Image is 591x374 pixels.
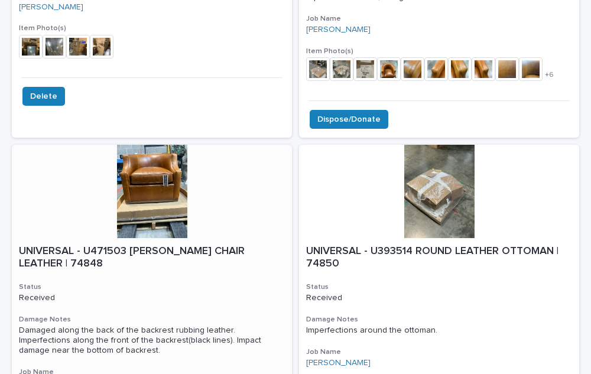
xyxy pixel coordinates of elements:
[306,315,572,324] h3: Damage Notes
[306,25,371,35] a: [PERSON_NAME]
[306,282,572,292] h3: Status
[19,24,285,33] h3: Item Photo(s)
[306,14,572,24] h3: Job Name
[306,326,572,336] p: Imperfections around the ottoman.
[306,245,572,271] p: UNIVERSAL - U393514 ROUND LEATHER OTTOMAN | 74850
[19,293,285,303] p: Received
[30,90,57,102] span: Delete
[306,293,572,303] p: Received
[317,113,381,125] span: Dispose/Donate
[19,326,285,355] p: Damaged along the back of the backrest rubbing leather. Imperfections along the front of the back...
[310,110,388,129] button: Dispose/Donate
[19,315,285,324] h3: Damage Notes
[19,2,83,12] a: [PERSON_NAME]
[306,347,572,357] h3: Job Name
[545,71,554,79] span: + 6
[306,47,572,56] h3: Item Photo(s)
[19,245,285,271] p: UNIVERSAL - U471503 [PERSON_NAME] CHAIR LEATHER | 74848
[19,282,285,292] h3: Status
[22,87,65,106] button: Delete
[306,358,371,368] a: [PERSON_NAME]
